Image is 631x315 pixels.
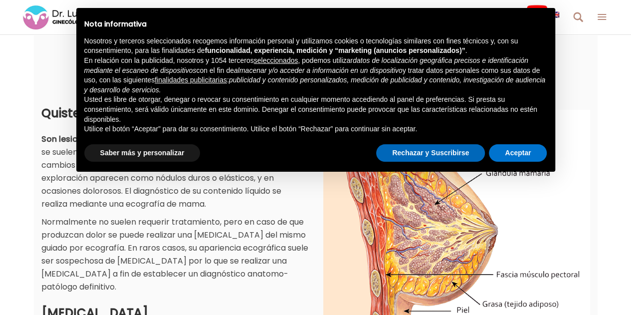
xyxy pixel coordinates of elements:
p: Nosotros y terceros seleccionados recogemos información personal y utilizamos cookies o tecnologí... [84,36,547,56]
h2: ¿Cuáles pueden ser las causas del [MEDICAL_DATA] de mama? [41,63,590,78]
p: , móviles, bien delimitadas y que se suelen presentar . Con frecuencia sufren cambios de tamaño e... [41,133,308,211]
h2: Nota informativa [84,20,547,28]
button: Saber más y personalizar [84,144,201,162]
em: publicidad y contenido personalizados, medición de publicidad y contenido, investigación de audie... [84,76,546,94]
p: Usted es libre de otorgar, denegar o revocar su consentimiento en cualquier momento accediendo al... [84,95,547,124]
em: almacenar y/o acceder a información en un dispositivo [234,66,403,74]
strong: Quistes de mama [41,105,151,121]
button: Rechazar y Suscribirse [376,144,485,162]
p: En relación con la publicidad, nosotros y 1054 terceros , podemos utilizar con el fin de y tratar... [84,56,547,95]
button: finalidades publicitarias [155,75,227,85]
strong: Son lesiones de contenido líquido [41,133,179,145]
p: Normalmente no suelen requerir tratamiento, pero en caso de que produzcan dolor se puede realizar... [41,216,308,294]
strong: funcionalidad, experiencia, medición y “marketing (anuncios personalizados)” [205,46,465,54]
p: Utilice el botón “Aceptar” para dar su consentimiento. Utilice el botón “Rechazar” para continuar... [84,124,547,134]
button: Aceptar [489,144,547,162]
button: seleccionados [254,56,298,66]
em: datos de localización geográfica precisos e identificación mediante el escaneo de dispositivos [84,56,528,74]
